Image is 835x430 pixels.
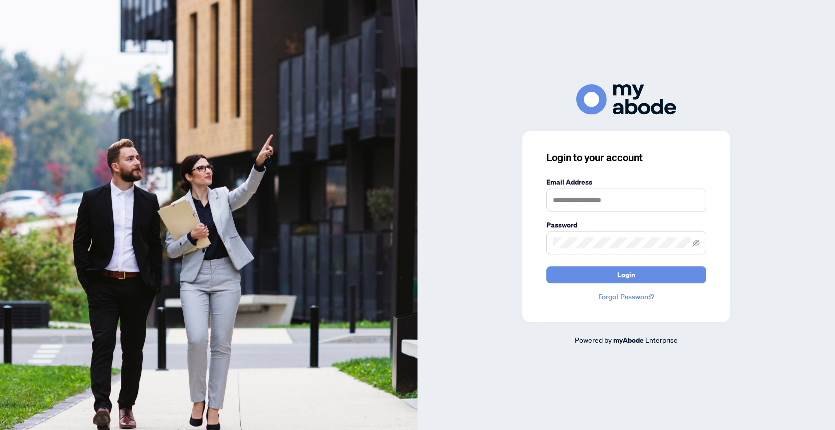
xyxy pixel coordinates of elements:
img: ma-logo [576,84,676,115]
span: Powered by [575,335,612,344]
label: Password [546,219,706,230]
span: eye-invisible [693,239,700,246]
a: Forgot Password? [546,291,706,302]
button: Login [546,266,706,283]
label: Email Address [546,177,706,188]
a: myAbode [613,335,644,346]
h3: Login to your account [546,151,706,165]
span: Login [617,267,635,283]
span: Enterprise [645,335,678,344]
